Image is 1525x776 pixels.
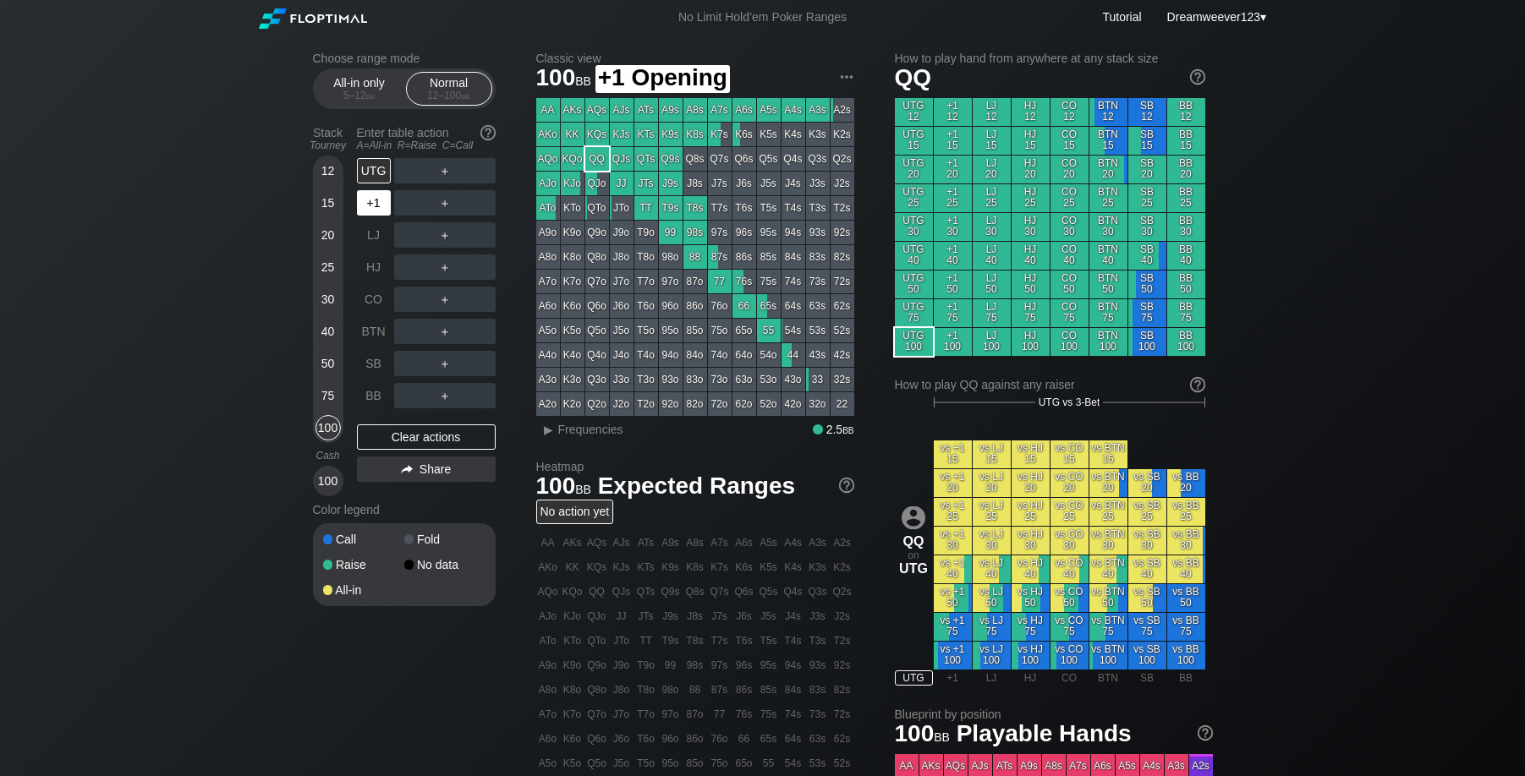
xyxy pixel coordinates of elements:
div: LJ 40 [973,242,1011,270]
div: T3s [806,196,830,220]
div: 25 [315,254,341,280]
div: SB 50 [1128,271,1166,298]
div: T7s [708,196,732,220]
div: KQs [585,123,609,146]
div: A4s [782,98,805,122]
a: Tutorial [1102,10,1141,24]
div: T3o [634,368,658,391]
div: SB 25 [1128,184,1166,212]
div: LJ 25 [973,184,1011,212]
div: SB 12 [1128,98,1166,126]
div: UTG 12 [895,98,933,126]
div: ＋ [394,351,496,376]
div: J5s [757,172,781,195]
img: Floptimal logo [259,8,367,29]
div: 97o [659,270,683,293]
div: BTN 20 [1089,156,1127,183]
div: K5o [561,319,584,342]
div: 83o [683,368,707,391]
div: 65s [757,294,781,318]
div: HJ 75 [1012,299,1050,327]
div: 86o [683,294,707,318]
div: KJs [610,123,634,146]
div: AQo [536,147,560,171]
div: 15 [315,190,341,216]
div: 77 [708,270,732,293]
div: +1 [357,190,391,216]
div: ＋ [394,158,496,183]
div: HJ 30 [1012,213,1050,241]
div: T4s [782,196,805,220]
div: K6o [561,294,584,318]
div: J3s [806,172,830,195]
div: 98o [659,245,683,269]
div: 88 [683,245,707,269]
div: Q8s [683,147,707,171]
div: UTG 50 [895,271,933,298]
div: 44 [782,343,805,367]
div: BB 40 [1167,242,1205,270]
div: K5s [757,123,781,146]
div: T9o [634,221,658,244]
div: T5s [757,196,781,220]
div: +1 15 [934,127,972,155]
div: Raise [323,559,404,571]
div: LJ 20 [973,156,1011,183]
div: 52o [757,392,781,416]
div: CO 40 [1050,242,1089,270]
div: Q2o [585,392,609,416]
div: 84o [683,343,707,367]
h2: Classic view [536,52,854,65]
div: Q3s [806,147,830,171]
div: CO 50 [1050,271,1089,298]
div: K9o [561,221,584,244]
div: QTs [634,147,658,171]
div: 82o [683,392,707,416]
div: UTG 30 [895,213,933,241]
div: 85s [757,245,781,269]
div: ＋ [394,190,496,216]
span: bb [366,90,376,101]
div: K8o [561,245,584,269]
div: AA [536,98,560,122]
div: All-in only [321,73,398,105]
div: CO 15 [1050,127,1089,155]
div: How to play QQ against any raiser [895,378,1205,391]
div: A7s [708,98,732,122]
div: 83s [806,245,830,269]
div: AKo [536,123,560,146]
div: ATo [536,196,560,220]
div: 98s [683,221,707,244]
div: K9s [659,123,683,146]
div: HJ 15 [1012,127,1050,155]
div: BTN 25 [1089,184,1127,212]
div: A3s [806,98,830,122]
div: ATs [634,98,658,122]
div: UTG 40 [895,242,933,270]
div: 82s [831,245,854,269]
div: +1 75 [934,299,972,327]
div: A5o [536,319,560,342]
div: A4o [536,343,560,367]
span: bb [461,90,470,101]
div: 50 [315,351,341,376]
div: BTN 15 [1089,127,1127,155]
div: BB 25 [1167,184,1205,212]
div: J9s [659,172,683,195]
div: 62s [831,294,854,318]
div: Q4o [585,343,609,367]
div: A=All-in R=Raise C=Call [357,139,496,151]
div: 97s [708,221,732,244]
div: +1 40 [934,242,972,270]
div: CO 12 [1050,98,1089,126]
div: BTN 50 [1089,271,1127,298]
div: 87s [708,245,732,269]
div: 65o [732,319,756,342]
div: 20 [315,222,341,248]
div: KQo [561,147,584,171]
div: BB 100 [1167,328,1205,356]
div: 55 [757,319,781,342]
div: BTN 100 [1089,328,1127,356]
div: LJ 75 [973,299,1011,327]
div: SB 100 [1128,328,1166,356]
